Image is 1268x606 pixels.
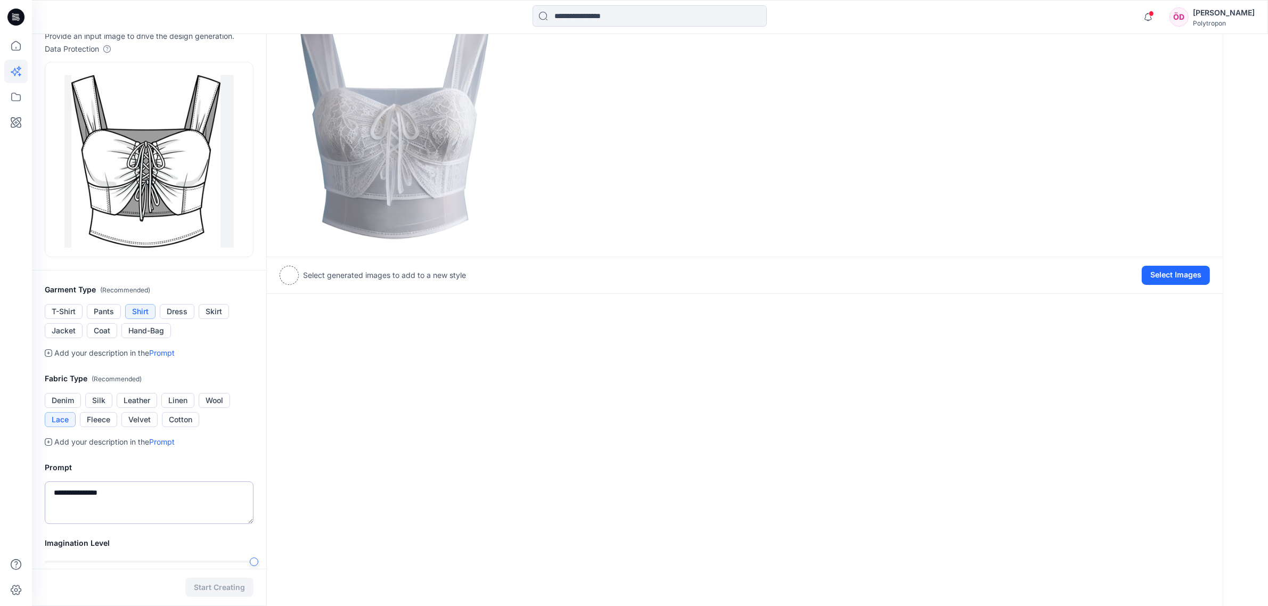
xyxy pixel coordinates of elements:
button: Jacket [45,323,83,338]
div: ÖD [1169,7,1189,27]
button: Cotton [162,412,199,427]
p: Creative [227,568,253,579]
span: ( Recommended ) [100,286,150,294]
button: Wool [199,393,230,408]
button: Select Images [1142,266,1210,285]
span: ( Recommended ) [92,375,142,383]
button: Denim [45,393,81,408]
button: Leather [117,393,157,408]
p: Provide an input image to drive the design generation. [45,30,253,43]
button: Pants [87,304,121,319]
p: Add your description in the [54,436,175,448]
div: [PERSON_NAME] [1193,6,1255,19]
img: 0.png [280,15,509,243]
button: Coat [87,323,117,338]
button: Velvet [121,412,158,427]
p: Closer to input image [45,568,109,579]
a: Prompt [149,437,175,446]
button: T-Shirt [45,304,83,319]
p: Add your description in the [54,347,175,359]
div: Polytropon [1193,19,1255,27]
button: Dress [160,304,194,319]
button: Silk [85,393,112,408]
button: Shirt [125,304,156,319]
h2: Garment Type [45,283,253,297]
a: Prompt [149,348,175,357]
p: Select generated images to add to a new style [303,269,466,282]
button: Skirt [199,304,229,319]
button: Linen [161,393,194,408]
button: Hand-Bag [121,323,171,338]
h2: Fabric Type [45,372,253,386]
button: Lace [45,412,76,427]
h2: Imagination Level [45,537,253,550]
img: eyJhbGciOiJIUzI1NiIsImtpZCI6IjAiLCJ0eXAiOiJKV1QifQ.eyJkYXRhIjp7InR5cGUiOiJzdG9yYWdlIiwicGF0aCI6Im... [64,67,234,252]
p: Data Protection [45,43,99,55]
button: Fleece [80,412,117,427]
h2: Prompt [45,461,253,474]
